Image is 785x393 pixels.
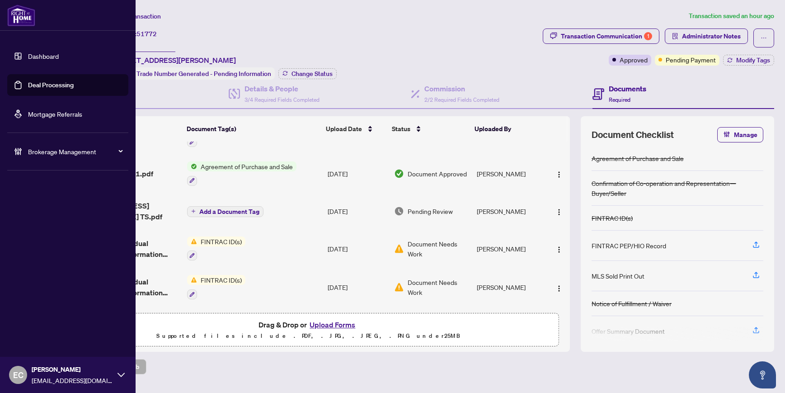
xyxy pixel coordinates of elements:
[244,96,320,103] span: 3/4 Required Fields Completed
[592,178,763,198] div: Confirmation of Co-operation and Representation—Buyer/Seller
[592,326,665,336] div: Offer Summary Document
[552,166,566,181] button: Logo
[749,361,776,388] button: Open asap
[592,213,633,223] div: FINTRAC ID(s)
[473,229,546,268] td: [PERSON_NAME]
[473,307,546,346] td: [PERSON_NAME]
[552,241,566,256] button: Logo
[689,11,774,21] article: Transaction saved an hour ago
[324,307,390,346] td: [DATE]
[28,110,82,118] a: Mortgage Referrals
[644,32,652,40] div: 1
[324,229,390,268] td: [DATE]
[592,128,674,141] span: Document Checklist
[666,55,716,65] span: Pending Payment
[187,237,197,246] img: Status Icon
[307,319,358,331] button: Upload Forms
[388,116,471,142] th: Status
[187,161,296,186] button: Status IconAgreement of Purchase and Sale
[609,96,630,103] span: Required
[28,52,59,60] a: Dashboard
[424,96,499,103] span: 2/2 Required Fields Completed
[555,208,563,216] img: Logo
[113,12,161,20] span: View Transaction
[199,208,259,215] span: Add a Document Tag
[761,35,767,41] span: ellipsis
[592,153,684,163] div: Agreement of Purchase and Sale
[58,313,559,347] span: Drag & Drop orUpload FormsSupported files include .PDF, .JPG, .JPEG, .PNG under25MB
[408,206,453,216] span: Pending Review
[408,239,470,259] span: Document Needs Work
[197,275,245,285] span: FINTRAC ID(s)
[28,147,122,156] span: Brokerage Management
[136,30,157,38] span: 51772
[723,55,774,66] button: Modify Tags
[291,71,333,77] span: Change Status
[592,298,672,308] div: Notice of Fulfillment / Waiver
[191,209,196,213] span: plus
[672,33,678,39] span: solution
[324,193,390,229] td: [DATE]
[473,193,546,229] td: [PERSON_NAME]
[324,268,390,307] td: [DATE]
[278,68,337,79] button: Change Status
[324,154,390,193] td: [DATE]
[609,83,646,94] h4: Documents
[408,169,467,179] span: Document Approved
[187,206,263,217] button: Add a Document Tag
[665,28,748,44] button: Administrator Notes
[32,375,113,385] span: [EMAIL_ADDRESS][DOMAIN_NAME]
[183,116,322,142] th: Document Tag(s)
[682,29,741,43] span: Administrator Notes
[555,246,563,253] img: Logo
[734,128,757,142] span: Manage
[424,83,499,94] h4: Commission
[736,57,770,63] span: Modify Tags
[187,161,197,171] img: Status Icon
[259,319,358,331] span: Drag & Drop or
[187,275,197,285] img: Status Icon
[112,67,275,80] div: Status:
[322,116,388,142] th: Upload Date
[552,204,566,218] button: Logo
[394,244,404,254] img: Document Status
[392,124,410,134] span: Status
[471,116,544,142] th: Uploaded By
[717,127,763,142] button: Manage
[64,331,553,341] p: Supported files include .PDF, .JPG, .JPEG, .PNG under 25 MB
[473,268,546,307] td: [PERSON_NAME]
[7,5,35,26] img: logo
[408,277,470,297] span: Document Needs Work
[555,285,563,292] img: Logo
[197,161,296,171] span: Agreement of Purchase and Sale
[555,171,563,178] img: Logo
[187,237,245,261] button: Status IconFINTRAC ID(s)
[187,205,263,217] button: Add a Document Tag
[592,241,666,251] div: FINTRAC PEP/HIO Record
[473,154,546,193] td: [PERSON_NAME]
[326,124,362,134] span: Upload Date
[543,28,659,44] button: Transaction Communication1
[592,271,644,281] div: MLS Sold Print Out
[136,70,271,78] span: Trade Number Generated - Pending Information
[394,282,404,292] img: Document Status
[112,55,236,66] span: [STREET_ADDRESS][PERSON_NAME]
[197,237,245,246] span: FINTRAC ID(s)
[552,280,566,294] button: Logo
[28,81,74,89] a: Deal Processing
[32,365,113,374] span: [PERSON_NAME]
[394,206,404,216] img: Document Status
[13,369,24,381] span: EC
[244,83,320,94] h4: Details & People
[561,29,652,43] div: Transaction Communication
[394,169,404,179] img: Document Status
[620,55,648,65] span: Approved
[187,275,245,299] button: Status IconFINTRAC ID(s)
